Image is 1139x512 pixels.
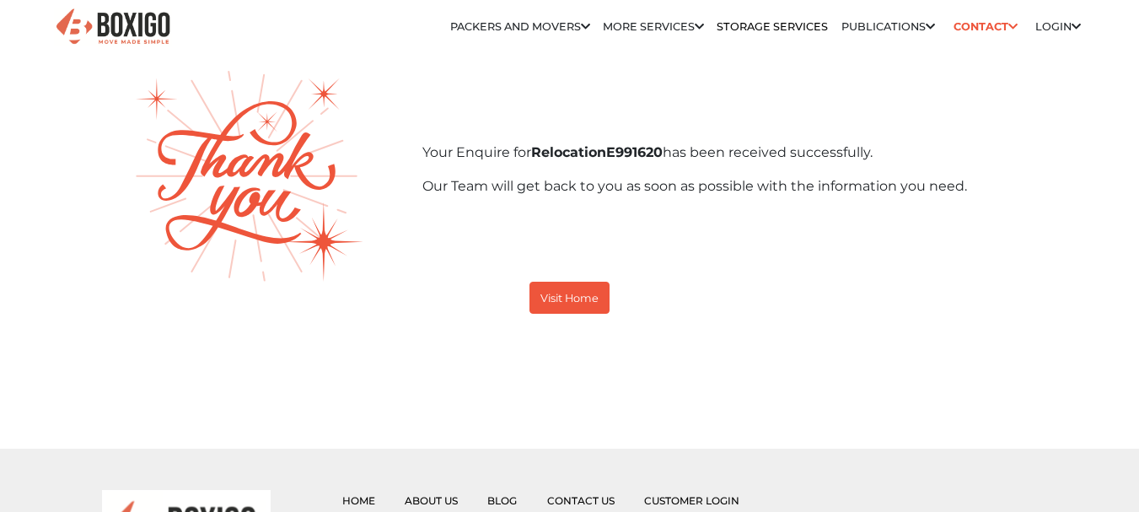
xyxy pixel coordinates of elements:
a: Blog [487,494,517,507]
a: More services [603,20,704,33]
a: Packers and Movers [450,20,590,33]
span: Relocation [531,144,606,160]
a: Login [1035,20,1081,33]
img: Boxigo [54,7,172,48]
small: Visit Home [540,292,599,305]
img: thank-you [136,71,363,281]
a: Customer Login [644,494,739,507]
a: Contact [948,13,1023,40]
a: Storage Services [717,20,828,33]
a: Contact Us [547,494,615,507]
p: Your Enquire for has been received successfully. [422,143,1038,163]
a: About Us [405,494,458,507]
p: Our Team will get back to you as soon as possible with the information you need. [422,176,1038,197]
a: Publications [841,20,935,33]
a: Home [342,494,375,507]
button: Visit Home [529,282,610,314]
b: E991620 [531,144,663,160]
